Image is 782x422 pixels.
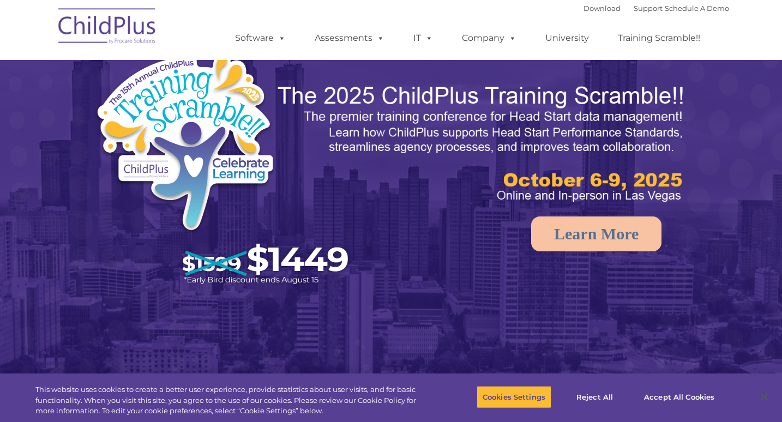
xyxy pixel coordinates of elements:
a: University [534,27,600,49]
a: Assessments [304,27,395,49]
img: ChildPlus by Procare Solutions [53,1,162,55]
a: Download [584,4,621,13]
div: This website uses cookies to create a better user experience, provide statistics about user visit... [35,384,430,417]
a: Support [634,4,663,13]
button: Reject All [561,385,629,408]
a: Schedule A Demo [665,4,729,13]
a: Learn More [531,216,661,251]
font: | [584,4,729,13]
button: Cookies Settings [477,385,551,408]
a: IT [402,27,444,49]
a: Software [224,27,297,49]
button: Accept All Cookies [638,385,720,408]
button: Close [753,385,777,409]
a: Company [451,27,527,49]
a: Training Scramble!! [607,27,711,49]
